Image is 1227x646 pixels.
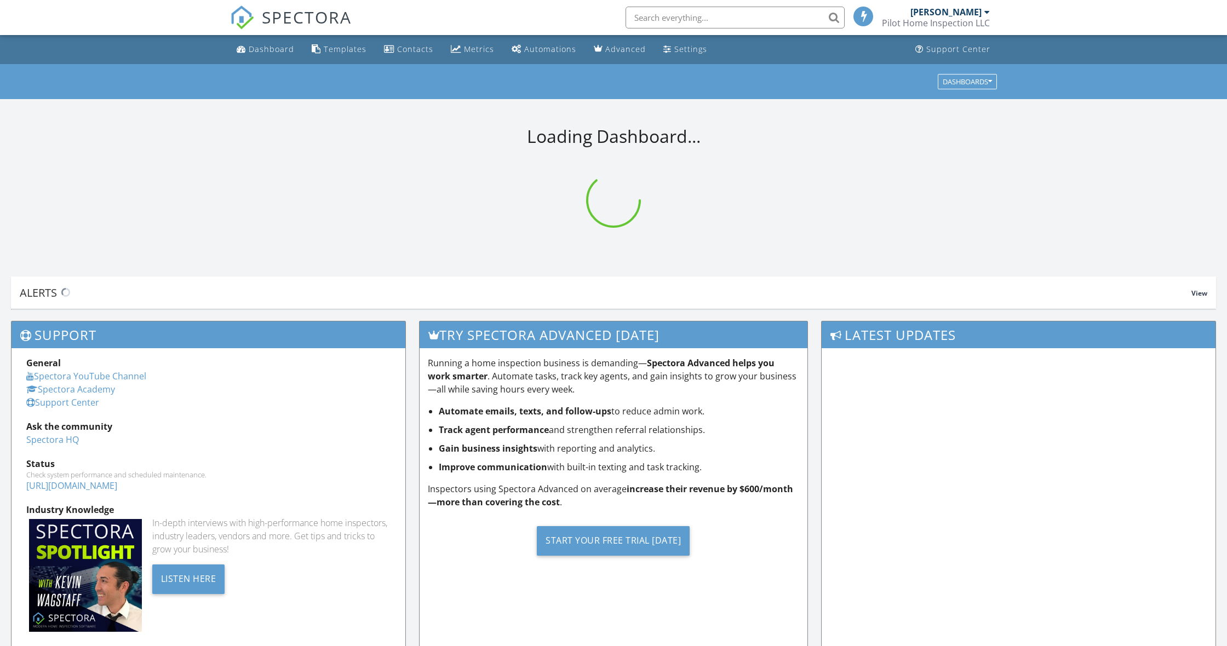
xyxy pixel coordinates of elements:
[26,383,115,395] a: Spectora Academy
[439,460,799,474] li: with built-in texting and task tracking.
[911,39,995,60] a: Support Center
[605,44,646,54] div: Advanced
[152,572,225,584] a: Listen Here
[659,39,712,60] a: Settings
[420,321,807,348] h3: Try spectora advanced [DATE]
[938,74,997,89] button: Dashboards
[26,457,391,470] div: Status
[524,44,576,54] div: Automations
[439,405,611,417] strong: Automate emails, texts, and follow-ups
[507,39,581,60] a: Automations (Basic)
[26,503,391,516] div: Industry Knowledge
[882,18,990,28] div: Pilot Home Inspection LLC
[428,517,799,564] a: Start Your Free Trial [DATE]
[26,480,117,492] a: [URL][DOMAIN_NAME]
[439,405,799,418] li: to reduce admin work.
[439,424,549,436] strong: Track agent performance
[822,321,1215,348] h3: Latest Updates
[26,434,79,446] a: Spectora HQ
[428,482,799,509] p: Inspectors using Spectora Advanced on average .
[152,516,391,556] div: In-depth interviews with high-performance home inspectors, industry leaders, vendors and more. Ge...
[20,285,1191,300] div: Alerts
[230,15,352,38] a: SPECTORA
[230,5,254,30] img: The Best Home Inspection Software - Spectora
[1191,289,1207,298] span: View
[537,526,690,556] div: Start Your Free Trial [DATE]
[324,44,366,54] div: Templates
[589,39,650,60] a: Advanced
[262,5,352,28] span: SPECTORA
[26,370,146,382] a: Spectora YouTube Channel
[26,357,61,369] strong: General
[943,78,992,85] div: Dashboards
[249,44,294,54] div: Dashboard
[232,39,299,60] a: Dashboard
[380,39,438,60] a: Contacts
[674,44,707,54] div: Settings
[439,442,799,455] li: with reporting and analytics.
[12,321,405,348] h3: Support
[626,7,845,28] input: Search everything...
[26,396,99,408] a: Support Center
[464,44,494,54] div: Metrics
[910,7,982,18] div: [PERSON_NAME]
[428,357,775,382] strong: Spectora Advanced helps you work smarter
[439,442,537,454] strong: Gain business insights
[26,470,391,479] div: Check system performance and scheduled maintenance.
[26,420,391,433] div: Ask the community
[428,356,799,396] p: Running a home inspection business is demanding— . Automate tasks, track key agents, and gain ins...
[29,519,142,632] img: Spectoraspolightmain
[439,423,799,436] li: and strengthen referral relationships.
[397,44,433,54] div: Contacts
[307,39,371,60] a: Templates
[428,483,793,508] strong: increase their revenue by $600/month—more than covering the cost
[439,461,547,473] strong: Improve communication
[152,564,225,594] div: Listen Here
[446,39,498,60] a: Metrics
[926,44,990,54] div: Support Center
